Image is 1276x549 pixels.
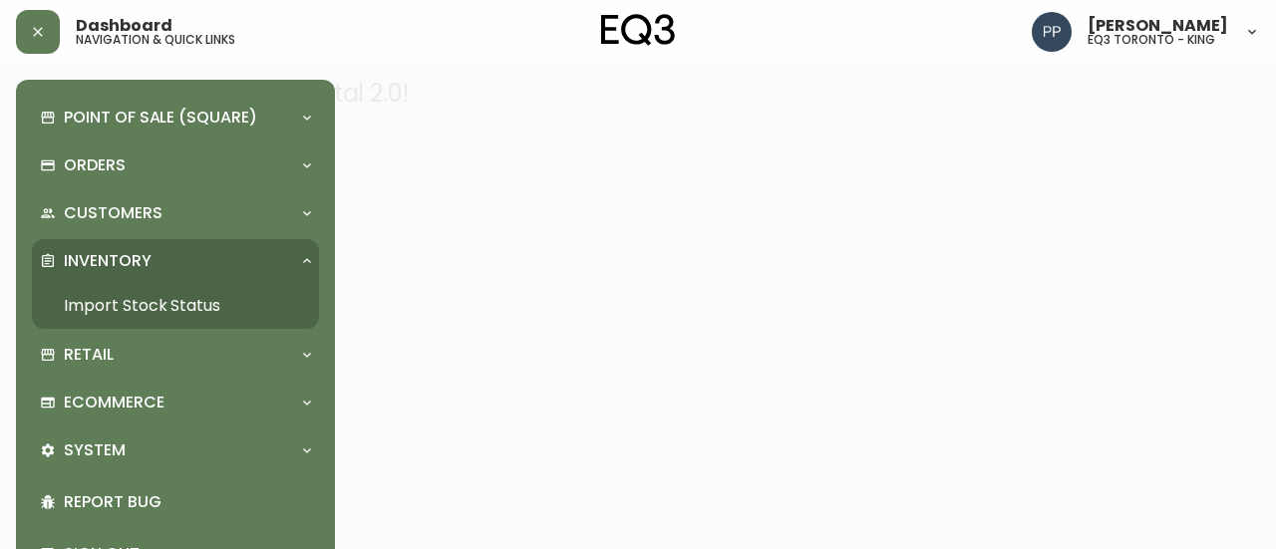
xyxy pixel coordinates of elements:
span: [PERSON_NAME] [1088,18,1228,34]
span: Dashboard [76,18,172,34]
div: System [32,428,319,472]
img: logo [601,14,675,46]
p: Orders [64,154,126,176]
div: Report Bug [32,476,319,528]
div: Orders [32,143,319,187]
p: Ecommerce [64,392,164,413]
h5: navigation & quick links [76,34,235,46]
p: Inventory [64,250,152,272]
div: Point of Sale (Square) [32,96,319,139]
p: System [64,439,126,461]
div: Ecommerce [32,381,319,424]
p: Point of Sale (Square) [64,107,257,129]
p: Retail [64,344,114,366]
a: Import Stock Status [32,283,319,329]
div: Customers [32,191,319,235]
img: 93ed64739deb6bac3372f15ae91c6632 [1032,12,1072,52]
div: Retail [32,333,319,377]
p: Customers [64,202,162,224]
div: Inventory [32,239,319,283]
p: Report Bug [64,491,311,513]
h5: eq3 toronto - king [1088,34,1215,46]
